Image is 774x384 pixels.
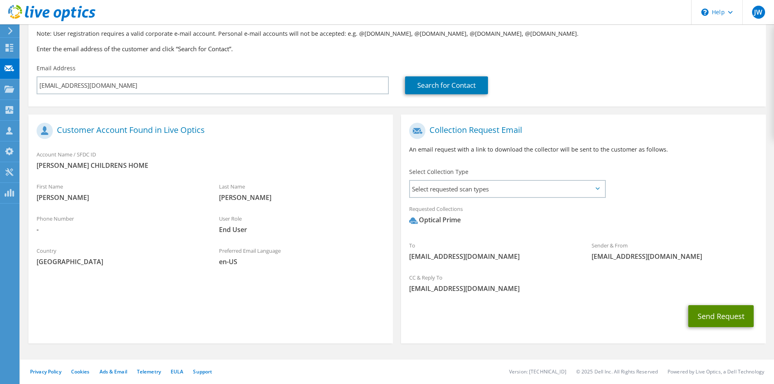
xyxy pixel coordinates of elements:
[409,168,468,176] label: Select Collection Type
[137,368,161,375] a: Telemetry
[37,123,381,139] h1: Customer Account Found in Live Optics
[583,237,766,265] div: Sender & From
[28,146,393,174] div: Account Name / SFDC ID
[592,252,758,261] span: [EMAIL_ADDRESS][DOMAIN_NAME]
[409,215,461,225] div: Optical Prime
[37,44,758,53] h3: Enter the email address of the customer and click “Search for Contact”.
[37,161,385,170] span: [PERSON_NAME] CHILDRENS HOME
[219,257,385,266] span: en-US
[37,29,758,38] p: Note: User registration requires a valid corporate e-mail account. Personal e-mail accounts will ...
[37,193,203,202] span: [PERSON_NAME]
[211,210,393,238] div: User Role
[37,225,203,234] span: -
[193,368,212,375] a: Support
[100,368,127,375] a: Ads & Email
[752,6,765,19] span: JW
[28,242,211,270] div: Country
[576,368,658,375] li: © 2025 Dell Inc. All Rights Reserved
[405,76,488,94] a: Search for Contact
[409,284,757,293] span: [EMAIL_ADDRESS][DOMAIN_NAME]
[71,368,90,375] a: Cookies
[219,225,385,234] span: End User
[401,200,765,233] div: Requested Collections
[688,305,754,327] button: Send Request
[409,252,575,261] span: [EMAIL_ADDRESS][DOMAIN_NAME]
[409,123,753,139] h1: Collection Request Email
[171,368,183,375] a: EULA
[509,368,566,375] li: Version: [TECHNICAL_ID]
[30,368,61,375] a: Privacy Policy
[211,242,393,270] div: Preferred Email Language
[701,9,709,16] svg: \n
[37,64,76,72] label: Email Address
[668,368,764,375] li: Powered by Live Optics, a Dell Technology
[28,210,211,238] div: Phone Number
[211,178,393,206] div: Last Name
[219,193,385,202] span: [PERSON_NAME]
[28,178,211,206] div: First Name
[401,269,765,297] div: CC & Reply To
[410,181,605,197] span: Select requested scan types
[409,145,757,154] p: An email request with a link to download the collector will be sent to the customer as follows.
[401,237,583,265] div: To
[37,257,203,266] span: [GEOGRAPHIC_DATA]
